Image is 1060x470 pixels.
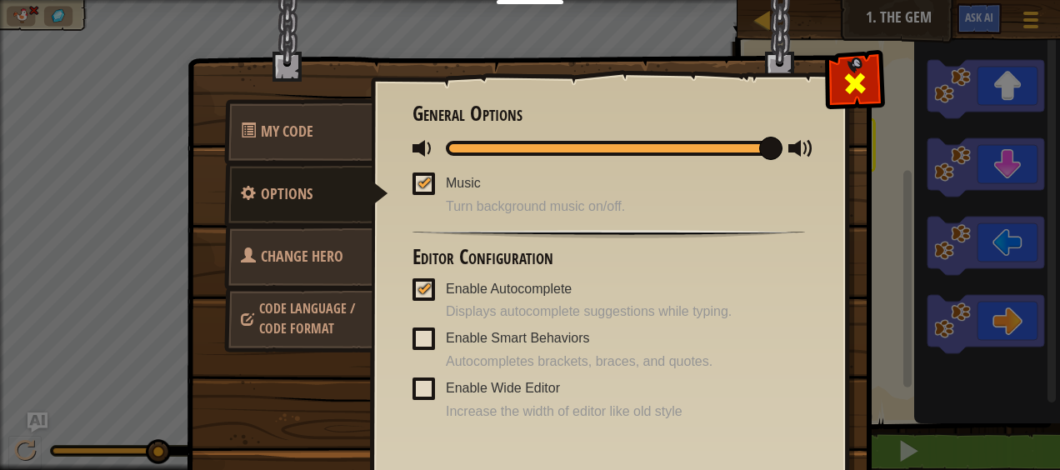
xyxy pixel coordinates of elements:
span: Enable Smart Behaviors [446,331,590,345]
span: Enable Wide Editor [446,381,560,395]
span: Choose hero, language [259,299,355,337]
a: My Code [224,99,372,164]
img: hr.png [412,230,805,238]
span: Autocompletes brackets, braces, and quotes. [446,352,805,372]
span: Choose hero, language [261,246,343,267]
h3: General Options [412,102,805,125]
span: Configure settings [261,183,312,204]
span: Quick Code Actions [261,121,313,142]
span: Enable Autocomplete [446,282,572,296]
span: Music [446,176,481,190]
h3: Editor Configuration [412,246,805,268]
span: Turn background music on/off. [446,197,805,217]
a: Options [224,162,388,227]
span: Increase the width of editor like old style [446,402,805,422]
span: Displays autocomplete suggestions while typing. [446,302,805,322]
